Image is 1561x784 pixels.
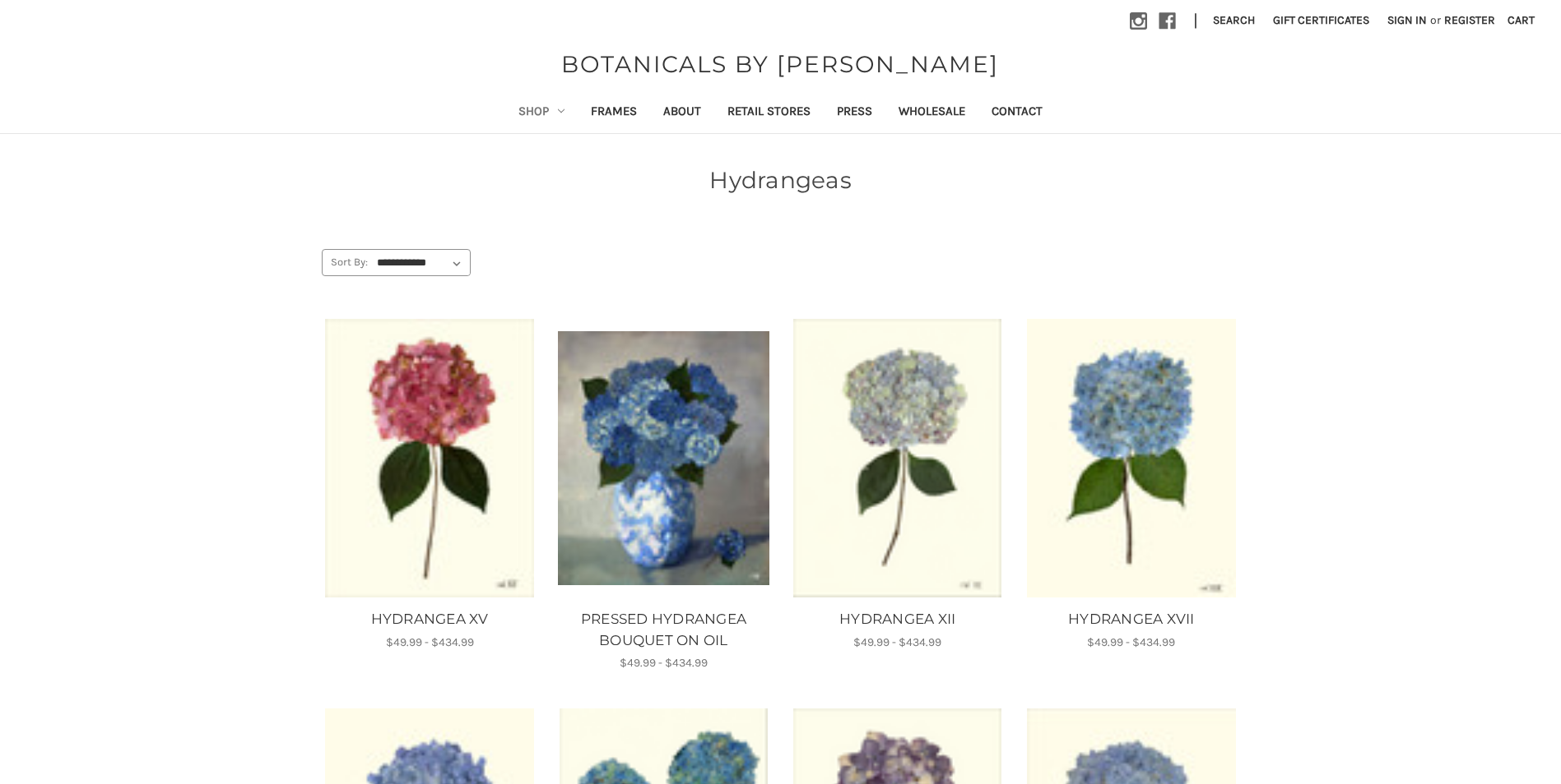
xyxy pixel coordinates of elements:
a: Wholesale [885,93,978,133]
a: Retail Stores [714,93,824,133]
span: $49.99 - $434.99 [1087,635,1175,649]
img: Unframed [792,319,1003,597]
span: $49.99 - $434.99 [620,656,708,670]
label: Sort By: [323,250,369,274]
a: HYDRANGEA XII, Price range from $49.99 to $434.99 [789,609,1006,630]
a: Frames [578,93,650,133]
a: PRESSED HYDRANGEA BOUQUET ON OIL, Price range from $49.99 to $434.99 [555,609,772,651]
span: Cart [1508,13,1535,27]
a: HYDRANGEA XV, Price range from $49.99 to $434.99 [324,319,536,597]
a: HYDRANGEA XVII, Price range from $49.99 to $434.99 [1023,609,1239,630]
a: HYDRANGEA XVII, Price range from $49.99 to $434.99 [1025,319,1237,597]
img: Unframed [324,319,536,597]
img: Unframed [558,331,769,585]
a: Contact [978,93,1056,133]
a: About [650,93,714,133]
a: HYDRANGEA XV, Price range from $49.99 to $434.99 [322,609,538,630]
a: Shop [505,93,578,133]
a: HYDRANGEA XII, Price range from $49.99 to $434.99 [792,319,1003,597]
span: or [1429,12,1443,29]
span: $49.99 - $434.99 [386,635,474,649]
a: PRESSED HYDRANGEA BOUQUET ON OIL, Price range from $49.99 to $434.99 [558,319,769,597]
a: BOTANICALS BY [PERSON_NAME] [553,47,1007,81]
img: Unframed [1025,319,1237,597]
a: Press [824,93,885,133]
span: $49.99 - $434.99 [853,635,941,649]
h1: Hydrangeas [322,163,1240,197]
li: | [1187,8,1204,35]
